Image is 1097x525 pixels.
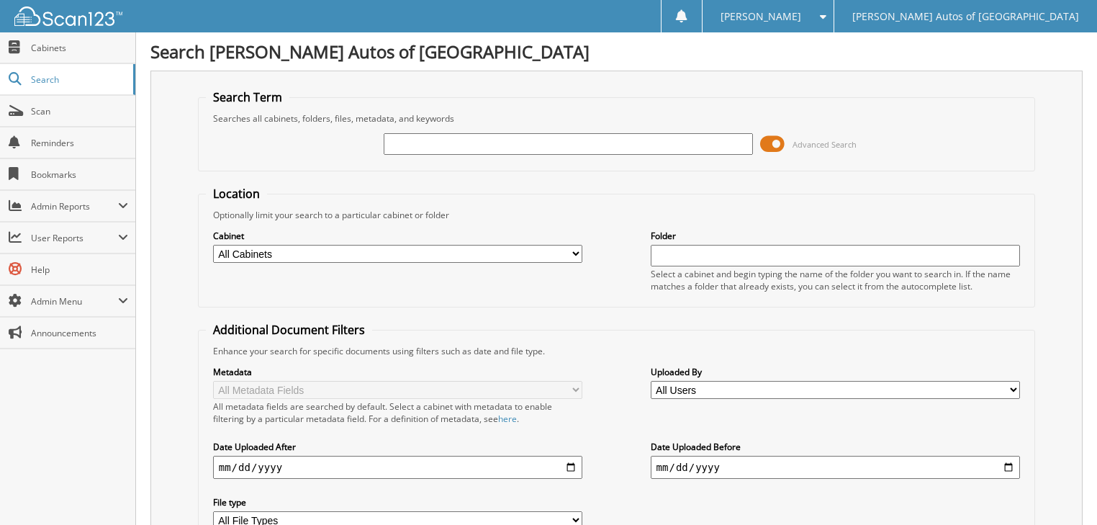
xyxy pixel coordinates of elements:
input: start [213,456,583,479]
div: All metadata fields are searched by default. Select a cabinet with metadata to enable filtering b... [213,400,583,425]
span: Announcements [31,327,128,339]
span: [PERSON_NAME] [721,12,801,21]
label: Uploaded By [651,366,1021,378]
div: Select a cabinet and begin typing the name of the folder you want to search in. If the name match... [651,268,1021,292]
img: scan123-logo-white.svg [14,6,122,26]
input: end [651,456,1021,479]
label: Date Uploaded After [213,441,583,453]
div: Searches all cabinets, folders, files, metadata, and keywords [206,112,1028,125]
span: Help [31,264,128,276]
legend: Location [206,186,267,202]
span: Reminders [31,137,128,149]
span: Search [31,73,126,86]
span: [PERSON_NAME] Autos of [GEOGRAPHIC_DATA] [852,12,1079,21]
span: Advanced Search [793,139,857,150]
span: Cabinets [31,42,128,54]
label: Cabinet [213,230,583,242]
span: Admin Reports [31,200,118,212]
h1: Search [PERSON_NAME] Autos of [GEOGRAPHIC_DATA] [150,40,1083,63]
label: Metadata [213,366,583,378]
div: Enhance your search for specific documents using filters such as date and file type. [206,345,1028,357]
a: here [498,413,517,425]
legend: Search Term [206,89,289,105]
span: Bookmarks [31,169,128,181]
label: Date Uploaded Before [651,441,1021,453]
span: Admin Menu [31,295,118,308]
label: Folder [651,230,1021,242]
legend: Additional Document Filters [206,322,372,338]
label: File type [213,496,583,508]
span: User Reports [31,232,118,244]
div: Optionally limit your search to a particular cabinet or folder [206,209,1028,221]
span: Scan [31,105,128,117]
